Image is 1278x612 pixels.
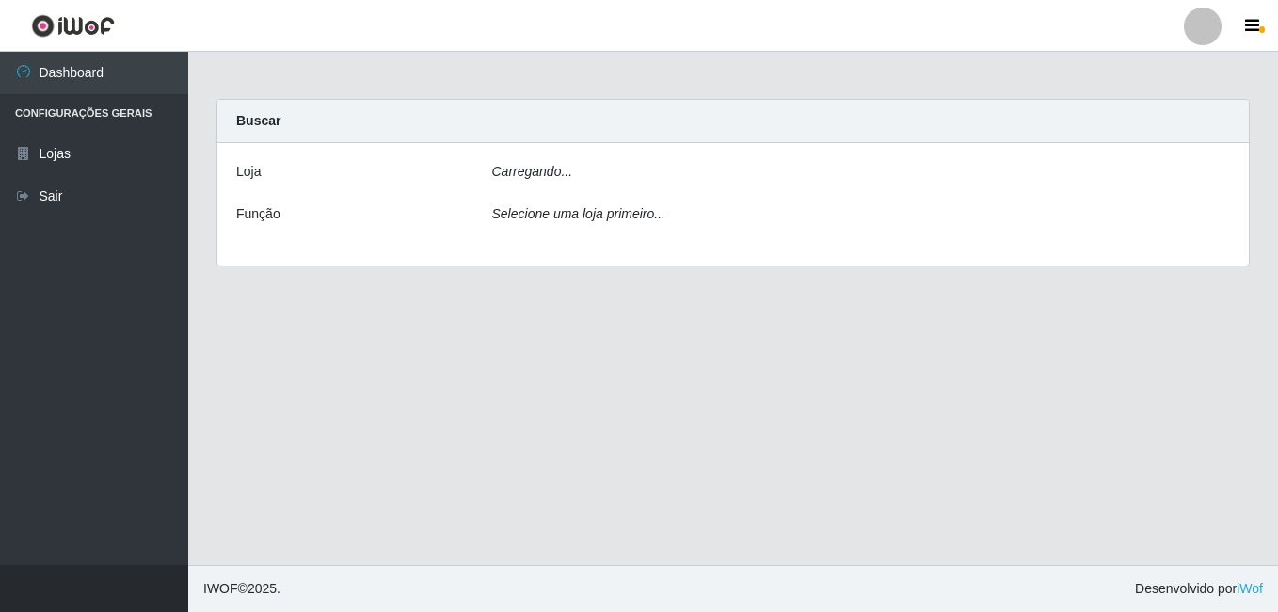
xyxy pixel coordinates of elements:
[236,204,280,224] label: Função
[492,164,573,179] i: Carregando...
[203,579,280,599] span: © 2025 .
[492,206,665,221] i: Selecione uma loja primeiro...
[203,581,238,596] span: IWOF
[1237,581,1263,596] a: iWof
[1135,579,1263,599] span: Desenvolvido por
[31,14,115,38] img: CoreUI Logo
[236,113,280,128] strong: Buscar
[236,162,261,182] label: Loja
